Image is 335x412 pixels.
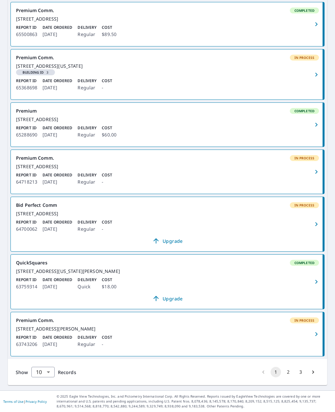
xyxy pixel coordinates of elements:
[78,172,97,178] p: Delivery
[16,369,28,375] span: Show
[102,277,116,283] p: Cost
[308,367,318,377] button: Go to next page
[16,293,319,304] a: Upgrade
[102,219,112,225] p: Cost
[16,78,37,84] p: Report ID
[257,367,319,377] nav: pagination navigation
[16,260,319,266] div: QuickSquares
[16,8,319,13] div: Premium Comm.
[102,334,112,340] p: Cost
[78,131,97,139] p: Regular
[78,283,97,291] p: Quick
[31,367,55,377] div: Show 10 records
[43,277,72,283] p: Date Ordered
[78,277,97,283] p: Delivery
[43,30,72,38] p: [DATE]
[78,178,97,186] p: Regular
[43,219,72,225] p: Date Ordered
[43,340,72,348] p: [DATE]
[43,78,72,84] p: Date Ordered
[102,84,112,92] p: -
[102,172,112,178] p: Cost
[20,237,315,245] span: Upgrade
[16,116,319,122] div: [STREET_ADDRESS]
[43,84,72,92] p: [DATE]
[291,318,319,323] span: In Process
[16,178,37,186] p: 64718213
[16,108,319,114] div: Premium
[291,109,318,113] span: Completed
[57,394,332,409] p: © 2025 Eagle View Technologies, Inc. and Pictometry International Corp. All Rights Reserved. Repo...
[16,84,37,92] p: 65368698
[3,400,47,403] p: |
[16,125,37,131] p: Report ID
[78,25,97,30] p: Delivery
[78,84,97,92] p: Regular
[19,71,52,74] span: 3
[102,340,112,348] p: -
[78,219,97,225] p: Delivery
[102,125,116,131] p: Cost
[16,219,37,225] p: Report ID
[43,125,72,131] p: Date Ordered
[16,317,319,323] div: Premium Comm.
[20,295,315,302] span: Upgrade
[283,367,293,377] button: Go to page 2
[102,131,116,139] p: $60.00
[11,49,324,99] a: Premium Comm.In Process[STREET_ADDRESS][US_STATE]Building ID3Report ID65368698Date Ordered[DATE]D...
[43,178,72,186] p: [DATE]
[43,225,72,233] p: [DATE]
[16,16,319,22] div: [STREET_ADDRESS]
[102,178,112,186] p: -
[11,150,324,194] a: Premium Comm.In Process[STREET_ADDRESS]Report ID64718213Date Ordered[DATE]DeliveryRegularCost-
[31,363,55,381] div: 10
[58,369,76,375] span: Records
[291,8,318,13] span: Completed
[11,2,324,46] a: Premium Comm.Completed[STREET_ADDRESS]Report ID65500863Date Ordered[DATE]DeliveryRegularCost$89.50
[16,225,37,233] p: 64700062
[16,164,319,170] div: [STREET_ADDRESS]
[11,103,324,147] a: PremiumCompleted[STREET_ADDRESS]Report ID65288690Date Ordered[DATE]DeliveryRegularCost$60.00
[16,277,37,283] p: Report ID
[78,30,97,38] p: Regular
[16,25,37,30] p: Report ID
[16,236,319,246] a: Upgrade
[43,283,72,291] p: [DATE]
[26,399,47,404] a: Privacy Policy
[16,202,319,208] div: Bid Perfect Comm
[11,312,324,356] a: Premium Comm.In Process[STREET_ADDRESS][PERSON_NAME]Report ID63743206Date Ordered[DATE]DeliveryRe...
[16,63,319,69] div: [STREET_ADDRESS][US_STATE]
[3,399,24,404] a: Terms of Use
[16,340,37,348] p: 63743206
[16,268,319,274] div: [STREET_ADDRESS][US_STATE][PERSON_NAME]
[16,131,37,139] p: 65288690
[102,78,112,84] p: Cost
[78,78,97,84] p: Delivery
[11,197,324,251] a: Bid Perfect CommIn Process[STREET_ADDRESS]Report ID64700062Date Ordered[DATE]DeliveryRegularCost-...
[78,225,97,233] p: Regular
[102,283,116,291] p: $18.00
[102,30,116,38] p: $89.50
[291,55,319,60] span: In Process
[295,367,306,377] button: Go to page 3
[16,326,319,332] div: [STREET_ADDRESS][PERSON_NAME]
[16,211,319,217] div: [STREET_ADDRESS]
[291,203,319,207] span: In Process
[43,25,72,30] p: Date Ordered
[291,156,319,160] span: In Process
[78,340,97,348] p: Regular
[78,334,97,340] p: Delivery
[102,25,116,30] p: Cost
[16,55,319,61] div: Premium Comm.
[16,155,319,161] div: Premium Comm.
[16,30,37,38] p: 65500863
[43,131,72,139] p: [DATE]
[291,260,318,265] span: Completed
[78,125,97,131] p: Delivery
[11,255,324,309] a: QuickSquaresCompleted[STREET_ADDRESS][US_STATE][PERSON_NAME]Report ID63759314Date Ordered[DATE]De...
[16,334,37,340] p: Report ID
[16,283,37,291] p: 63759314
[43,334,72,340] p: Date Ordered
[271,367,281,377] button: page 1
[43,172,72,178] p: Date Ordered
